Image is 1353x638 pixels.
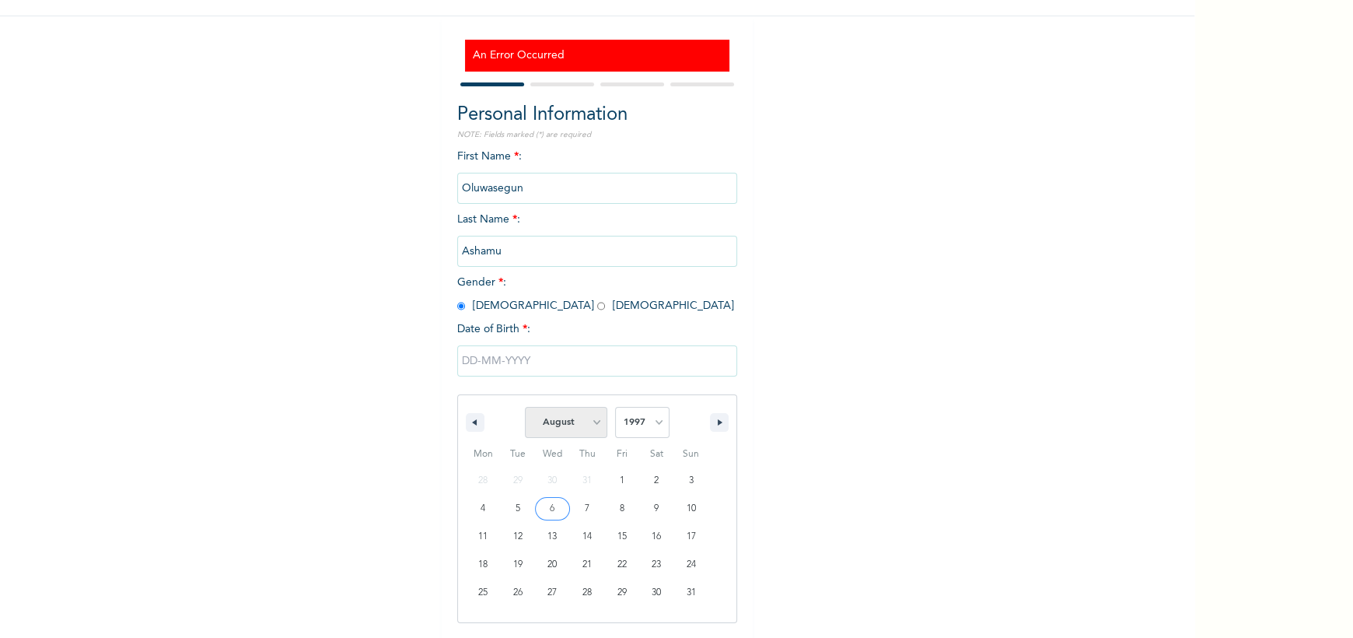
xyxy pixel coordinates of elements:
h2: Personal Information [457,101,737,129]
span: 22 [617,551,627,579]
span: 5 [516,495,520,523]
button: 13 [535,523,570,551]
span: First Name : [457,151,737,194]
span: 18 [478,551,488,579]
span: Gender : [DEMOGRAPHIC_DATA] [DEMOGRAPHIC_DATA] [457,277,734,311]
button: 26 [501,579,536,607]
span: 20 [547,551,557,579]
span: 26 [513,579,523,607]
span: 24 [687,551,696,579]
button: 31 [673,579,708,607]
button: 4 [466,495,501,523]
button: 30 [639,579,674,607]
button: 9 [639,495,674,523]
span: 6 [550,495,554,523]
span: 7 [585,495,589,523]
span: 31 [687,579,696,607]
span: 25 [478,579,488,607]
span: 19 [513,551,523,579]
button: 8 [604,495,639,523]
input: Enter your first name [457,173,737,204]
span: 29 [617,579,627,607]
button: 20 [535,551,570,579]
span: 12 [513,523,523,551]
span: 9 [654,495,659,523]
span: 10 [687,495,696,523]
p: NOTE: Fields marked (*) are required [457,129,737,141]
span: Tue [501,442,536,467]
button: 29 [604,579,639,607]
button: 6 [535,495,570,523]
button: 14 [570,523,605,551]
button: 16 [639,523,674,551]
span: 17 [687,523,696,551]
span: 16 [652,523,661,551]
span: 13 [547,523,557,551]
button: 27 [535,579,570,607]
span: 28 [582,579,592,607]
span: 15 [617,523,627,551]
span: 27 [547,579,557,607]
span: 21 [582,551,592,579]
button: 22 [604,551,639,579]
button: 10 [673,495,708,523]
span: Wed [535,442,570,467]
button: 3 [673,467,708,495]
button: 24 [673,551,708,579]
span: 8 [620,495,624,523]
span: Fri [604,442,639,467]
button: 11 [466,523,501,551]
button: 21 [570,551,605,579]
h3: An Error Occurred [473,47,722,64]
button: 17 [673,523,708,551]
button: 15 [604,523,639,551]
button: 7 [570,495,605,523]
button: 25 [466,579,501,607]
span: 23 [652,551,661,579]
span: Last Name : [457,214,737,257]
button: 18 [466,551,501,579]
button: 19 [501,551,536,579]
span: 30 [652,579,661,607]
span: Sat [639,442,674,467]
span: 14 [582,523,592,551]
button: 1 [604,467,639,495]
span: Mon [466,442,501,467]
span: 1 [620,467,624,495]
button: 28 [570,579,605,607]
input: Enter your last name [457,236,737,267]
span: 3 [689,467,694,495]
button: 2 [639,467,674,495]
span: 2 [654,467,659,495]
input: DD-MM-YYYY [457,345,737,377]
button: 23 [639,551,674,579]
button: 5 [501,495,536,523]
span: 11 [478,523,488,551]
span: Date of Birth : [457,321,530,338]
span: Thu [570,442,605,467]
span: 4 [481,495,485,523]
button: 12 [501,523,536,551]
span: Sun [673,442,708,467]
